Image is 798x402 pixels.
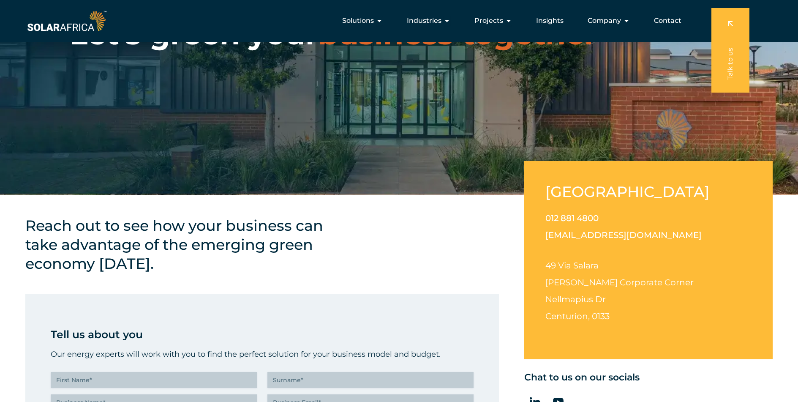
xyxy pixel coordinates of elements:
span: Centurion, 0133 [545,311,610,321]
h4: Reach out to see how your business can take advantage of the emerging green economy [DATE]. [25,216,342,273]
span: Industries [407,16,441,26]
p: Tell us about you [51,326,474,343]
a: Insights [536,16,564,26]
span: Projects [474,16,503,26]
nav: Menu [108,12,688,29]
input: Surname* [267,372,474,388]
div: Menu Toggle [108,12,688,29]
span: 49 Via Salara [545,260,599,271]
a: Contact [654,16,681,26]
span: Solutions [342,16,374,26]
h5: Chat to us on our socials [524,372,773,383]
span: Nellmapius Dr [545,294,606,304]
span: Company [588,16,621,26]
h2: [GEOGRAPHIC_DATA] [545,182,716,201]
p: Our energy experts will work with you to find the perfect solution for your business model and bu... [51,348,474,361]
a: [EMAIL_ADDRESS][DOMAIN_NAME] [545,230,702,240]
input: First Name* [51,372,257,388]
span: [PERSON_NAME] Corporate Corner [545,277,694,287]
a: 012 881 4800 [545,213,599,223]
